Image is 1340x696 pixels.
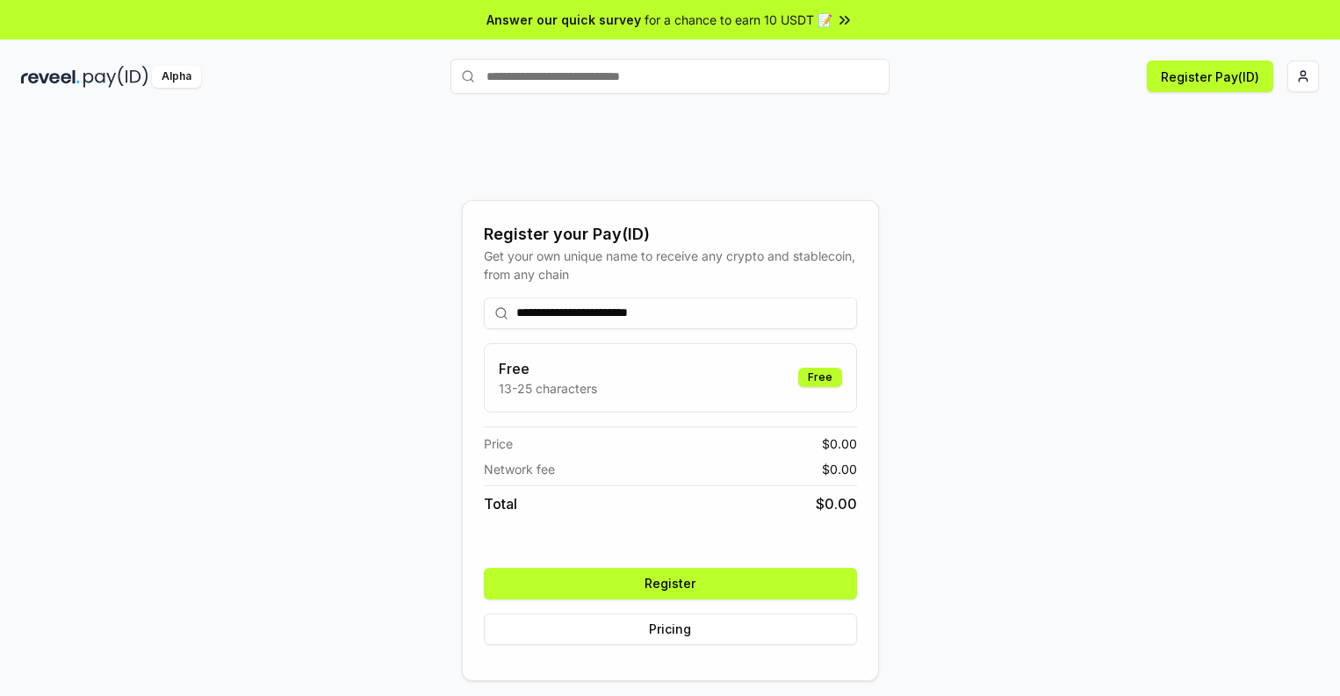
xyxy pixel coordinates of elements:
[484,222,857,247] div: Register your Pay(ID)
[645,11,832,29] span: for a chance to earn 10 USDT 📝
[152,66,201,88] div: Alpha
[83,66,148,88] img: pay_id
[486,11,641,29] span: Answer our quick survey
[798,368,842,387] div: Free
[816,493,857,514] span: $ 0.00
[1147,61,1273,92] button: Register Pay(ID)
[499,379,597,398] p: 13-25 characters
[484,613,857,645] button: Pricing
[484,493,517,514] span: Total
[484,247,857,283] div: Get your own unique name to receive any crypto and stablecoin, from any chain
[822,460,857,478] span: $ 0.00
[484,434,513,453] span: Price
[21,66,80,88] img: reveel_dark
[822,434,857,453] span: $ 0.00
[499,358,597,379] h3: Free
[484,460,555,478] span: Network fee
[484,568,857,599] button: Register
